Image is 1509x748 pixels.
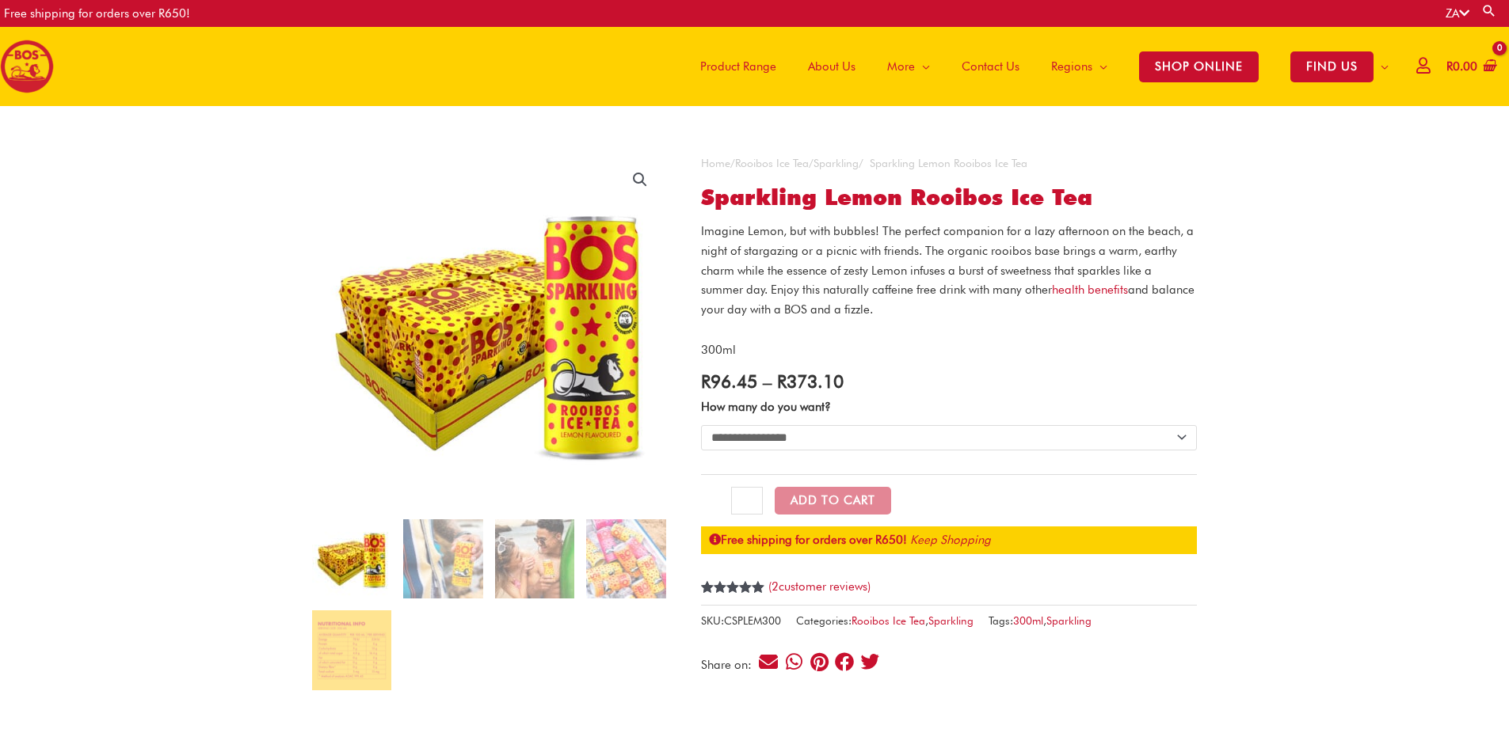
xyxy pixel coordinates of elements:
[673,27,1404,106] nav: Site Navigation
[808,43,855,90] span: About Us
[1139,51,1259,82] span: SHOP ONLINE
[701,370,711,392] span: R
[887,43,915,90] span: More
[834,651,855,673] div: Share on facebook
[586,519,665,598] img: Sparkling Lemon Rooibos Ice Tea - Image 4
[777,370,844,392] bdi: 373.10
[814,157,859,169] a: Sparkling
[1051,43,1092,90] span: Regions
[1052,283,1128,297] a: health benefits
[1013,614,1043,627] a: 300ml
[701,581,707,611] span: 2
[859,651,881,673] div: Share on twitter
[1446,6,1469,21] a: ZA
[796,611,974,631] span: Categories: ,
[852,614,925,627] a: Rooibos Ice Tea
[792,27,871,106] a: About Us
[701,184,1197,211] h1: Sparkling Lemon Rooibos Ice Tea
[684,27,792,106] a: Product Range
[1290,51,1374,82] span: FIND US
[928,614,974,627] a: Sparkling
[758,651,779,673] div: Share on email
[701,222,1197,320] p: Imagine Lemon, but with bubbles! The perfect companion for a lazy afternoon on the beach, a night...
[1123,27,1275,106] a: SHOP ONLINE
[768,579,871,594] a: (2customer reviews)
[701,659,757,671] div: Share on:
[495,519,574,598] img: Sparkling Lemon Rooibos Ice Tea - Image 3
[731,487,762,515] input: Product quantity
[701,154,1197,173] nav: Breadcrumb
[701,340,1197,360] p: 300ml
[724,614,781,627] span: CSPLEM300
[735,157,809,169] a: Rooibos Ice Tea
[772,579,779,594] span: 2
[1443,49,1497,85] a: View Shopping Cart, empty
[910,533,991,547] a: Keep Shopping
[626,165,654,194] a: View full-screen image gallery
[312,519,391,598] img: sparkling lemon rooibos ice tea
[763,370,772,392] span: –
[709,533,907,547] strong: Free shipping for orders over R650!
[1046,614,1092,627] a: Sparkling
[701,370,757,392] bdi: 96.45
[871,27,946,106] a: More
[701,400,831,414] label: How many do you want?
[701,611,781,631] span: SKU:
[700,43,776,90] span: Product Range
[777,370,787,392] span: R
[809,651,830,673] div: Share on pinterest
[1481,3,1497,18] a: Search button
[701,581,765,647] span: Rated out of 5 based on customer ratings
[701,157,730,169] a: Home
[1446,59,1453,74] span: R
[783,651,805,673] div: Share on whatsapp
[946,27,1035,106] a: Contact Us
[1446,59,1477,74] bdi: 0.00
[989,611,1092,631] span: Tags: ,
[1035,27,1123,106] a: Regions
[312,610,391,689] img: Sparkling Lemon Rooibos Ice Tea - Image 5
[403,519,482,598] img: Sparkling Lemon Rooibos Ice Tea - Image 2
[775,487,891,514] button: Add to Cart
[312,154,666,507] img: sparkling lemon rooibos ice tea
[962,43,1019,90] span: Contact Us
